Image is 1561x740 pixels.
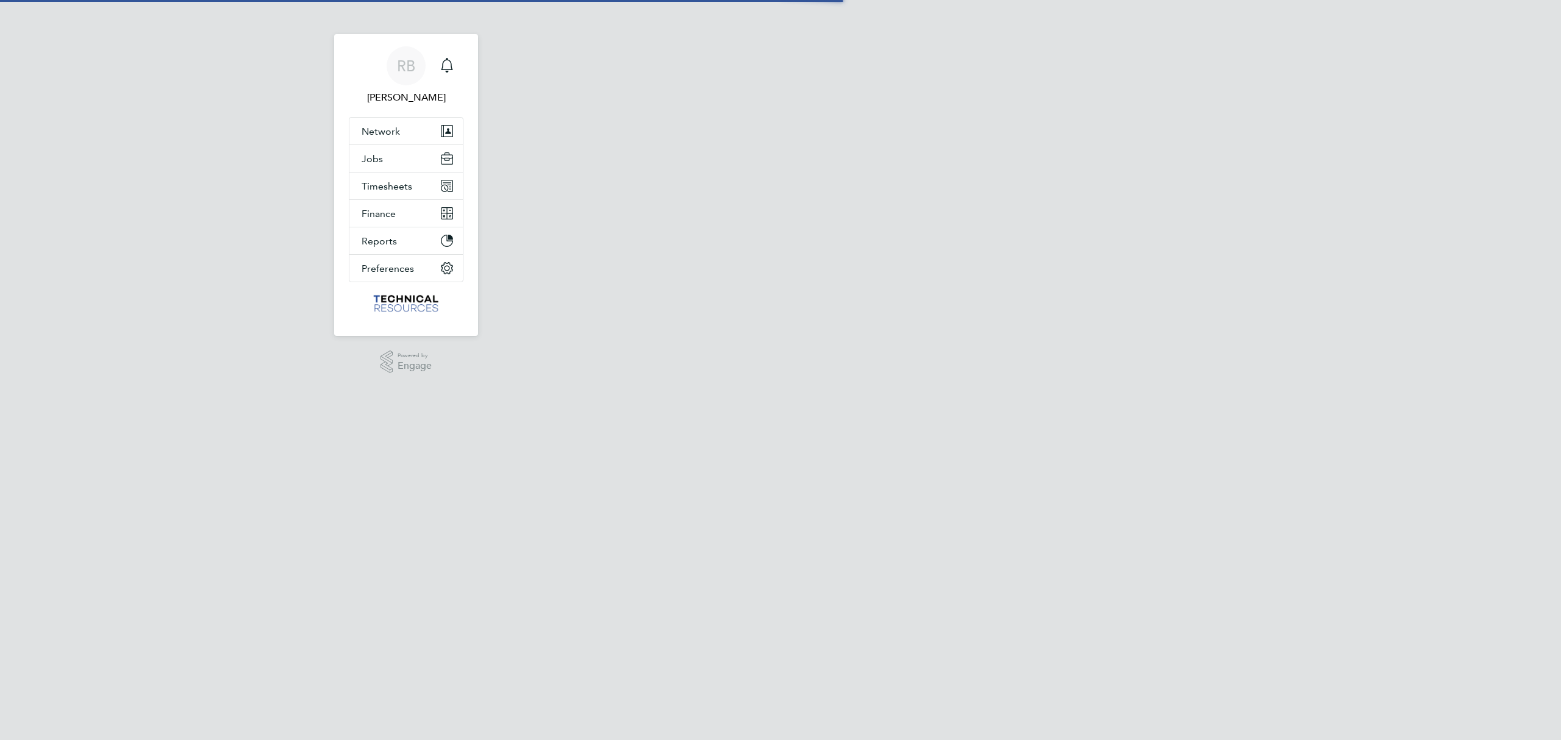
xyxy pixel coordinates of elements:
[349,118,463,144] button: Network
[372,294,441,314] img: technicalresources-logo-retina.png
[362,263,414,274] span: Preferences
[349,145,463,172] button: Jobs
[362,180,412,192] span: Timesheets
[349,200,463,227] button: Finance
[349,90,463,105] span: Rianna Bowles
[397,58,415,74] span: RB
[349,255,463,282] button: Preferences
[362,153,383,165] span: Jobs
[362,126,400,137] span: Network
[349,173,463,199] button: Timesheets
[349,46,463,105] a: RB[PERSON_NAME]
[362,208,396,219] span: Finance
[398,361,432,371] span: Engage
[398,350,432,361] span: Powered by
[362,235,397,247] span: Reports
[334,34,478,336] nav: Main navigation
[349,294,463,314] a: Go to home page
[380,350,432,374] a: Powered byEngage
[349,227,463,254] button: Reports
